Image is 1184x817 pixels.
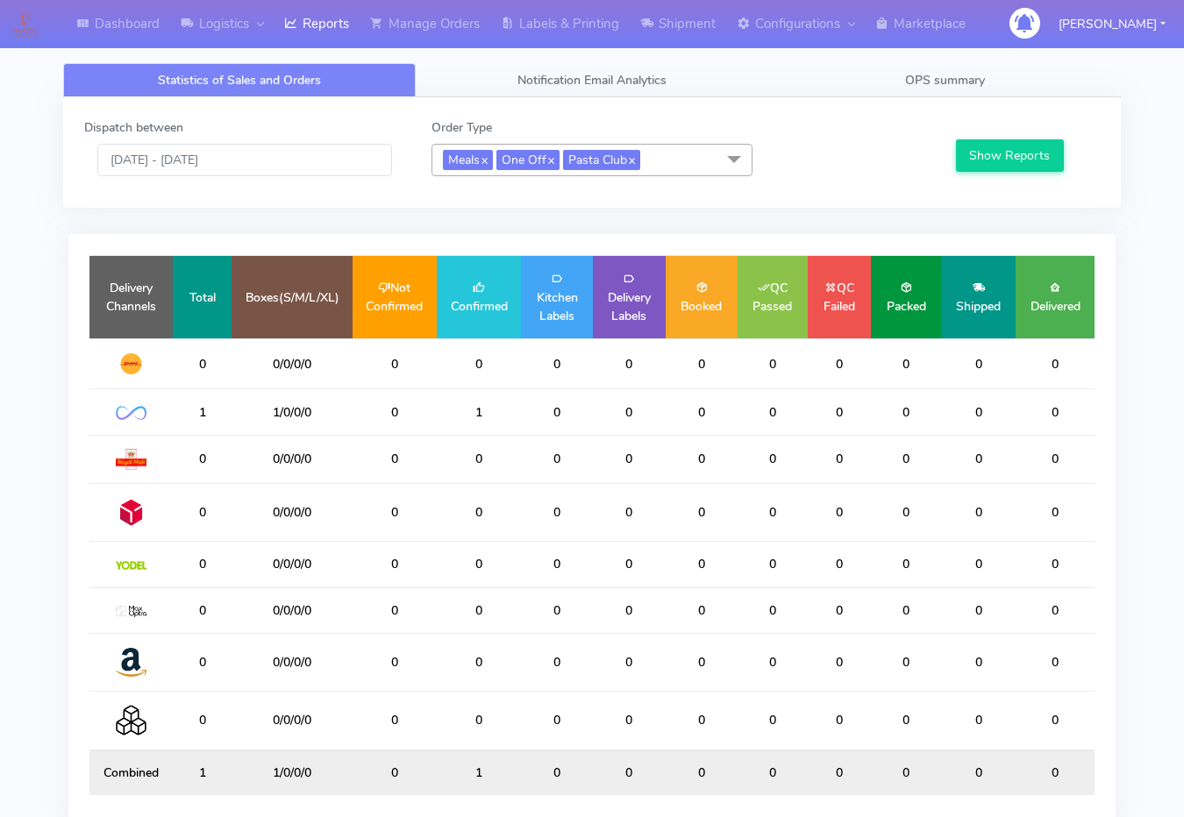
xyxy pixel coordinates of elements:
td: 0 [593,338,666,389]
td: 0 [871,750,941,795]
td: 0 [353,692,437,750]
td: 0/0/0/0 [232,692,352,750]
td: 0 [521,750,593,795]
td: 0 [593,542,666,587]
img: Collection [116,705,146,735]
td: 0 [353,435,437,483]
td: 0 [1016,483,1095,541]
td: 0 [173,338,232,389]
td: 0 [173,542,232,587]
td: 0 [738,633,808,691]
td: 0 [353,389,437,435]
td: 0 [941,483,1016,541]
label: Dispatch between [84,118,183,137]
span: One Off [496,150,560,170]
td: 0 [666,750,738,795]
td: 0 [1016,587,1095,633]
td: 0 [1016,633,1095,691]
img: Amazon [116,647,146,678]
td: 0 [666,633,738,691]
td: 0 [941,633,1016,691]
td: 1/0/0/0 [232,750,352,795]
td: 0 [1016,692,1095,750]
img: DHL [116,352,146,375]
td: 0 [871,338,941,389]
td: 0 [353,750,437,795]
td: 0 [808,633,872,691]
td: 0 [738,750,808,795]
td: 0 [521,435,593,483]
img: MaxOptra [116,606,146,618]
td: 0 [353,338,437,389]
td: Confirmed [437,256,521,338]
td: 1 [173,389,232,435]
td: 0 [173,587,232,633]
a: x [627,150,635,168]
td: 0 [941,692,1016,750]
td: 0 [666,435,738,483]
button: Show Reports [956,139,1064,172]
td: 0 [808,542,872,587]
td: Delivered [1016,256,1095,338]
td: 0 [593,587,666,633]
td: 0 [738,483,808,541]
td: Booked [666,256,738,338]
td: 0 [437,633,521,691]
td: 0 [738,338,808,389]
td: 0 [738,542,808,587]
span: OPS summary [905,72,985,89]
td: 0 [521,389,593,435]
td: 0 [593,633,666,691]
td: Not Confirmed [353,256,437,338]
td: 0 [738,389,808,435]
td: 0 [666,542,738,587]
td: Shipped [941,256,1016,338]
td: 0/0/0/0 [232,435,352,483]
td: 0 [808,435,872,483]
td: 0 [437,338,521,389]
td: 0 [353,587,437,633]
td: 0 [941,587,1016,633]
td: Kitchen Labels [521,256,593,338]
td: 0 [521,483,593,541]
td: Delivery Labels [593,256,666,338]
td: 0 [666,587,738,633]
td: 1 [437,389,521,435]
td: 0 [941,435,1016,483]
td: 0/0/0/0 [232,483,352,541]
td: 0 [871,435,941,483]
td: QC Passed [738,256,808,338]
td: 0 [593,483,666,541]
td: 0 [808,587,872,633]
td: 0 [941,389,1016,435]
td: 0 [666,692,738,750]
a: x [480,150,488,168]
td: 0 [808,389,872,435]
td: 0/0/0/0 [232,587,352,633]
td: 0 [521,692,593,750]
td: 0 [871,389,941,435]
img: Royal Mail [116,449,146,470]
td: 0 [173,692,232,750]
span: Notification Email Analytics [517,72,667,89]
td: Packed [871,256,941,338]
ul: Tabs [63,63,1121,97]
td: 0 [173,435,232,483]
td: 0 [808,483,872,541]
td: Total [173,256,232,338]
td: 0 [666,338,738,389]
td: Delivery Channels [89,256,173,338]
td: Combined [89,750,173,795]
td: 0 [521,338,593,389]
td: 0/0/0/0 [232,542,352,587]
td: 0 [1016,542,1095,587]
td: 0 [521,633,593,691]
td: 0 [871,542,941,587]
label: Order Type [432,118,492,137]
td: 0 [808,338,872,389]
td: 0 [593,389,666,435]
td: 0 [666,389,738,435]
td: 0 [353,542,437,587]
td: 0 [738,435,808,483]
td: 0 [437,692,521,750]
